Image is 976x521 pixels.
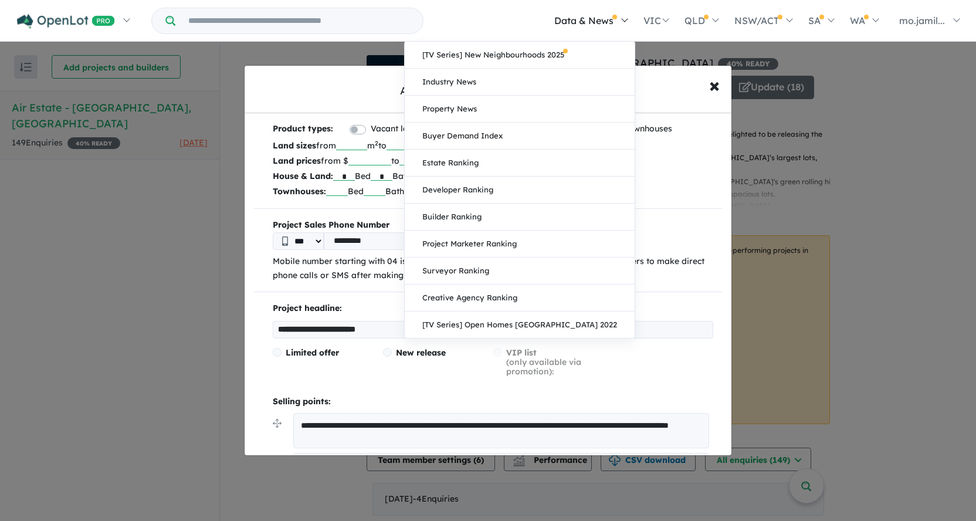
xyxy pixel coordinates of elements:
a: Estate Ranking [405,150,635,177]
img: drag.svg [273,419,282,428]
img: Phone icon [282,236,288,246]
p: Selling points: [273,395,713,409]
span: mo.jamil... [899,15,945,26]
span: New release [396,347,446,358]
p: Bed Bath Car from $ to $ [273,184,713,199]
a: Buyer Demand Index [405,123,635,150]
a: [TV Series] Open Homes [GEOGRAPHIC_DATA] 2022 [405,312,635,338]
b: Land sizes [273,140,316,151]
div: Air Estate - [GEOGRAPHIC_DATA] [400,83,577,99]
a: Industry News [405,69,635,96]
span: × [709,72,720,97]
b: Product types: [273,122,333,138]
label: Townhouses [624,122,672,136]
a: Project Marketer Ranking [405,231,635,258]
a: [TV Series] New Neighbourhoods 2025 [405,42,635,69]
p: Project headline: [273,302,713,316]
input: Try estate name, suburb, builder or developer [178,8,421,33]
p: Bed Bath Car from $ to $ [273,168,713,184]
p: from m to m [273,138,713,153]
b: House & Land: [273,171,333,181]
span: Limited offer [286,347,339,358]
p: from $ to [273,153,713,168]
a: Builder Ranking [405,204,635,231]
b: Project Sales Phone Number [273,218,713,232]
b: Townhouses: [273,186,326,197]
b: Land prices [273,155,321,166]
a: Developer Ranking [405,177,635,204]
a: Property News [405,96,635,123]
a: Creative Agency Ranking [405,285,635,312]
p: Mobile number starting with 04 is preferred, as this phone number will be shared with buyers to m... [273,255,713,283]
sup: 2 [375,139,378,147]
a: Surveyor Ranking [405,258,635,285]
label: Vacant land [371,122,418,136]
img: Openlot PRO Logo White [17,14,115,29]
